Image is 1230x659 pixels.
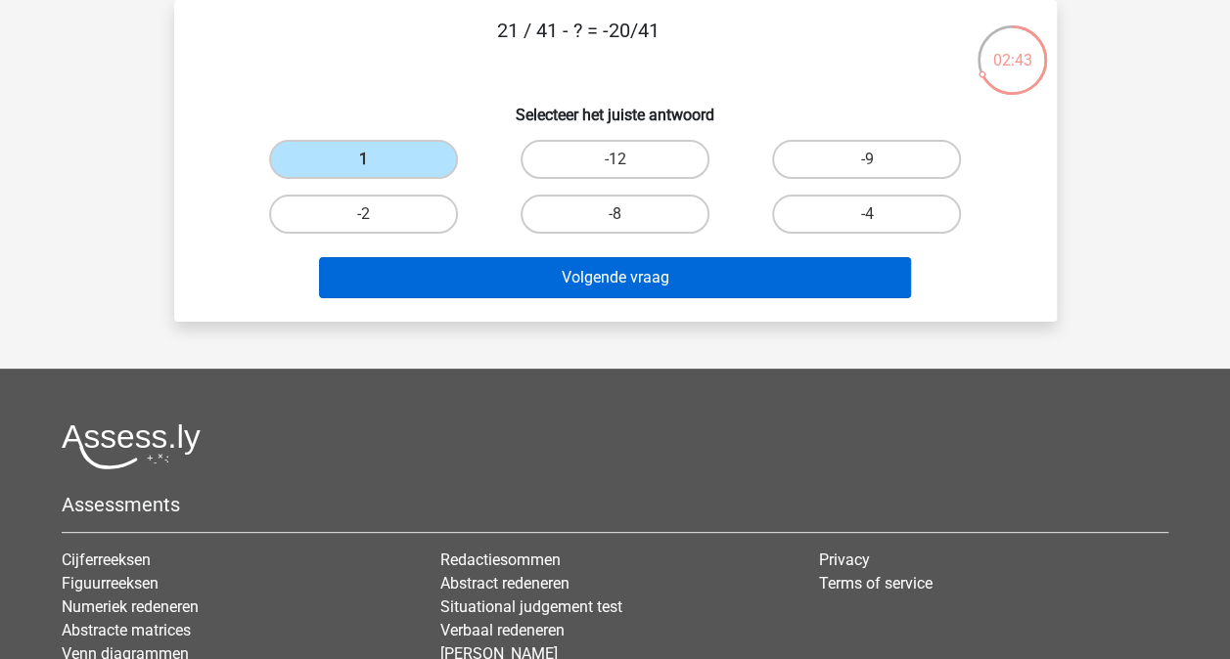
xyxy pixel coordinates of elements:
[819,574,933,593] a: Terms of service
[440,621,565,639] a: Verbaal redeneren
[440,574,569,593] a: Abstract redeneren
[62,423,201,469] img: Assessly logo
[205,90,1025,124] h6: Selecteer het juiste antwoord
[440,597,622,616] a: Situational judgement test
[205,16,952,74] p: 21 / 41 - ? = -20/41
[62,621,191,639] a: Abstracte matrices
[819,550,870,569] a: Privacy
[269,195,458,234] label: -2
[521,140,709,179] label: -12
[62,493,1168,516] h5: Assessments
[772,195,961,234] label: -4
[976,23,1049,72] div: 02:43
[440,550,561,569] a: Redactiesommen
[269,140,458,179] label: 1
[521,195,709,234] label: -8
[319,257,911,298] button: Volgende vraag
[772,140,961,179] label: -9
[62,574,159,593] a: Figuurreeksen
[62,597,199,616] a: Numeriek redeneren
[62,550,151,569] a: Cijferreeksen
